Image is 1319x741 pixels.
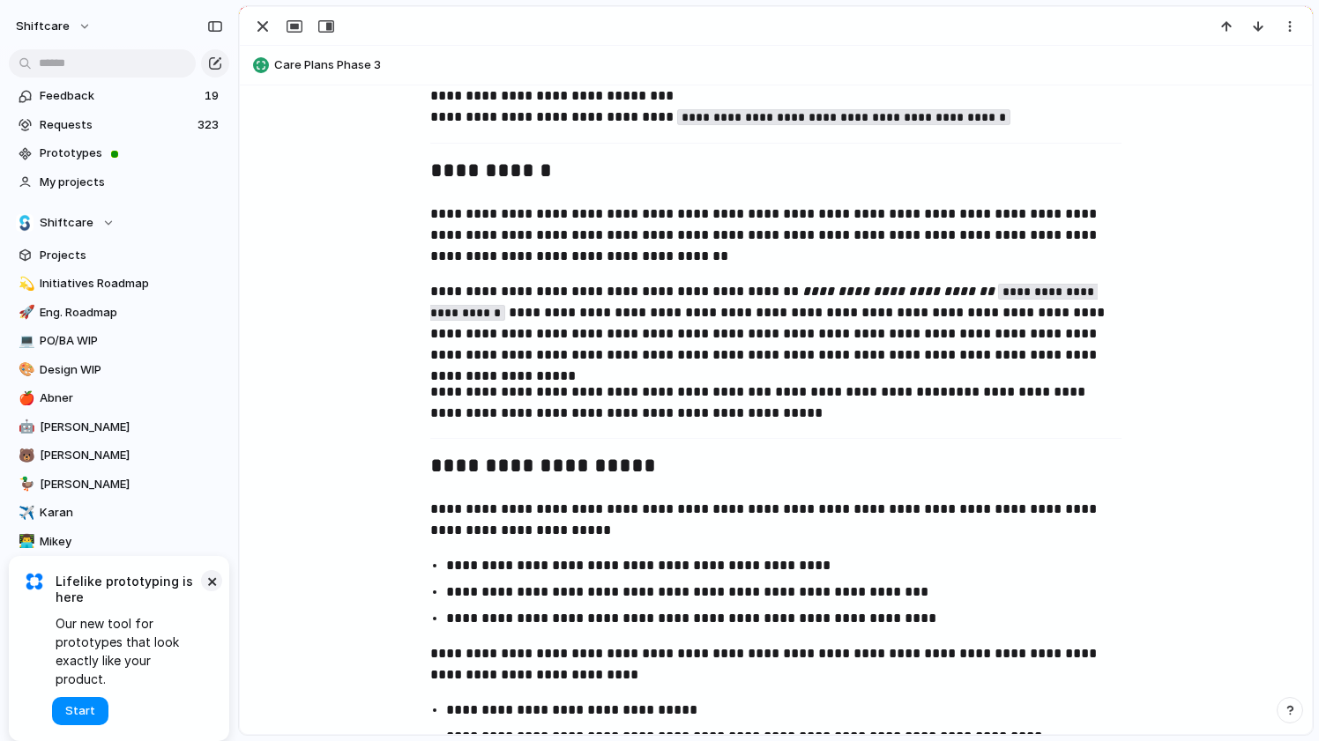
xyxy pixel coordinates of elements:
span: 323 [197,116,222,134]
div: 🤖 [19,417,31,437]
span: Abner [40,389,223,407]
button: Care Plans Phase 3 [248,51,1304,79]
button: 💻 [16,332,34,350]
span: My projects [40,174,223,191]
a: ✈️Karan [9,500,229,526]
span: Care Plans Phase 3 [274,56,1304,74]
span: [PERSON_NAME] [40,447,223,464]
div: 🚀 [19,302,31,322]
a: 🍎Abner [9,385,229,411]
span: Our new tool for prototypes that look exactly like your product. [56,614,203,688]
span: Shiftcare [40,214,93,232]
button: 👨‍💻 [16,533,34,551]
span: Initiatives Roadmap [40,275,223,293]
button: 💫 [16,275,34,293]
a: 🤖[PERSON_NAME] [9,414,229,441]
span: Mikey [40,533,223,551]
span: [PERSON_NAME] [40,476,223,493]
span: Feedback [40,87,199,105]
span: 19 [205,87,222,105]
a: 🐻[PERSON_NAME] [9,442,229,469]
span: Karan [40,504,223,522]
button: 🦆 [16,476,34,493]
a: 🚀Eng. Roadmap [9,300,229,326]
button: Shiftcare [9,210,229,236]
a: Projects [9,242,229,269]
span: shiftcare [16,18,70,35]
div: 🎨 [19,359,31,380]
a: 💻PO/BA WIP [9,328,229,354]
span: Prototypes [40,144,223,162]
a: My projects [9,169,229,196]
button: 🚀 [16,304,34,322]
span: PO/BA WIP [40,332,223,350]
div: 🐛[PERSON_NAME] [9,557,229,583]
div: 👨‍💻 [19,531,31,552]
span: [PERSON_NAME] [40,419,223,436]
a: Feedback19 [9,83,229,109]
a: 🦆[PERSON_NAME] [9,471,229,498]
button: 🎨 [16,361,34,379]
span: Lifelike prototyping is here [56,574,203,605]
button: shiftcare [8,12,101,41]
div: 💫 [19,274,31,294]
button: Start [52,697,108,725]
div: 🍎 [19,389,31,409]
button: 🍎 [16,389,34,407]
a: Requests323 [9,112,229,138]
div: 💻 [19,331,31,352]
button: Dismiss [201,570,222,591]
span: Design WIP [40,361,223,379]
div: ✈️ [19,503,31,523]
a: 💫Initiatives Roadmap [9,270,229,297]
button: 🤖 [16,419,34,436]
span: Projects [40,247,223,264]
span: Start [65,702,95,720]
a: Prototypes [9,140,229,167]
div: 🐻 [19,446,31,466]
span: Requests [40,116,192,134]
a: 🎨Design WIP [9,357,229,383]
button: 🐻 [16,447,34,464]
a: 👨‍💻Mikey [9,529,229,555]
div: 🦆 [19,474,31,494]
button: ✈️ [16,504,34,522]
span: Eng. Roadmap [40,304,223,322]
